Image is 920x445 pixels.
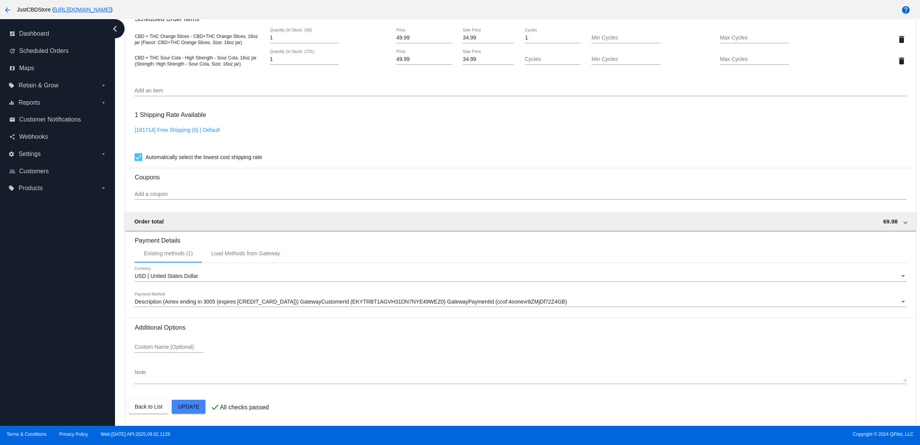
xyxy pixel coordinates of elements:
mat-expansion-panel-header: Order total 69.98 [125,212,916,231]
a: email Customer Notifications [9,113,107,126]
span: Copyright © 2024 QPilot, LLC [467,432,913,437]
a: share Webhooks [9,131,107,143]
input: Max Cycles [720,56,789,62]
i: map [9,65,15,71]
a: update Scheduled Orders [9,45,107,57]
input: Sale Price [463,56,514,62]
i: equalizer [8,100,15,106]
span: USD | United States Dollar [135,273,198,279]
i: dashboard [9,31,15,37]
a: map Maps [9,62,107,74]
mat-icon: arrow_back [3,5,12,15]
span: Retain & Grow [18,82,58,89]
h3: 1 Shipping Rate Available [135,107,206,123]
i: share [9,134,15,140]
input: Custom Name (Optional) [135,344,204,350]
a: Privacy Policy [59,432,88,437]
span: Automatically select the lowest cost shipping rate [145,153,262,162]
input: Min Cycles [591,56,660,62]
p: All checks passed [220,404,269,411]
i: email [9,117,15,123]
i: arrow_drop_down [100,185,107,191]
input: Cycles [525,35,580,41]
mat-icon: help [901,5,910,15]
span: Reports [18,99,40,106]
span: 69.98 [883,218,898,225]
i: settings [8,151,15,157]
input: Price [396,56,452,62]
input: Max Cycles [720,35,789,41]
a: [URL][DOMAIN_NAME] [54,7,111,13]
span: Scheduled Orders [19,48,69,54]
span: Customers [19,168,49,175]
h3: Coupons [135,168,906,181]
i: local_offer [8,82,15,89]
mat-select: Currency [135,273,906,279]
h3: Payment Details [135,231,906,244]
span: Webhooks [19,133,48,140]
span: Update [178,404,199,410]
input: Quantity (In Stock: 1701) [270,56,339,62]
input: Price [396,35,452,41]
span: CBD + THC Orange Slices - CBD+THC Orange Slices, 16oz jar (Flavor: CBD+THC Orange Slices, Size: 1... [135,34,258,45]
input: Min Cycles [591,35,660,41]
span: Description (Amex ending in 3005 (expires [CREDIT_CARD_DATA])) GatewayCustomerId (EKYTRBT1AGVH31D... [135,299,567,305]
i: chevron_left [109,23,121,35]
input: Sale Price [463,35,514,41]
a: Terms & Conditions [7,432,46,437]
a: [181714] Free Shipping (0) | Default [135,127,220,133]
span: Products [18,185,43,192]
mat-icon: check [210,402,220,412]
a: dashboard Dashboard [9,28,107,40]
i: arrow_drop_down [100,100,107,106]
input: Cycles [525,56,580,62]
i: update [9,48,15,54]
h3: Additional Options [135,324,906,331]
button: Update [172,400,205,414]
input: Add a coupon [135,191,906,197]
a: Web:[DATE] API:2025.09.02.1129 [101,432,170,437]
span: Back to List [135,404,162,410]
mat-icon: delete [897,35,906,44]
span: Customer Notifications [19,116,81,123]
i: arrow_drop_down [100,151,107,157]
div: Existing methods (1) [144,250,193,256]
span: Dashboard [19,30,49,37]
i: arrow_drop_down [100,82,107,89]
span: Settings [18,151,41,158]
button: Back to List [128,400,168,414]
input: Add an item [135,88,906,94]
mat-icon: delete [897,56,906,66]
input: Quantity (In Stock: 166) [270,35,339,41]
span: JustCBDStore ( ) [17,7,113,13]
i: people_outline [9,168,15,174]
i: local_offer [8,185,15,191]
div: Load Methods from Gateway [211,250,280,256]
mat-select: Payment Method [135,299,906,305]
span: Order total [134,218,164,225]
span: CBD + THC Sour Cola - High Strength - Sour Cola, 16oz jar (Strength: High Strength - Sour Cola, S... [135,55,256,67]
a: people_outline Customers [9,165,107,177]
span: Maps [19,65,34,72]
